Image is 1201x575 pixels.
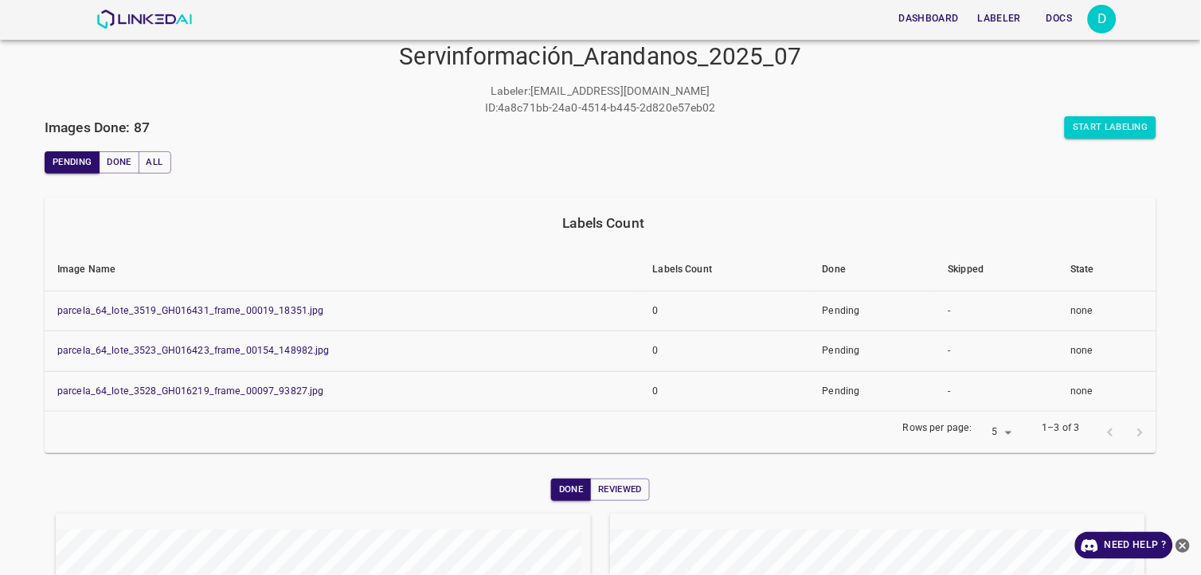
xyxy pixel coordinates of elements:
[45,42,1156,72] h4: Servinformación_Arandanos_2025_07
[936,371,1058,412] td: -
[890,2,968,35] a: Dashboard
[979,422,1017,444] div: 5
[903,421,972,436] p: Rows per page:
[640,331,810,372] td: 0
[1031,2,1088,35] a: Docs
[1034,6,1085,32] button: Docs
[45,248,640,291] th: Image Name
[810,291,936,331] td: Pending
[1075,532,1173,559] a: Need Help ?
[139,151,171,174] button: All
[1058,371,1156,412] td: none
[1058,291,1156,331] td: none
[640,291,810,331] td: 0
[1065,116,1156,139] button: Start Labeling
[96,10,193,29] img: LinkedAI
[640,248,810,291] th: Labels Count
[530,83,710,100] p: [EMAIL_ADDRESS][DOMAIN_NAME]
[810,248,936,291] th: Done
[810,371,936,412] td: Pending
[57,345,330,356] a: parcela_64_lote_3523_GH016423_frame_00154_148982.jpg
[1058,331,1156,372] td: none
[640,371,810,412] td: 0
[45,151,100,174] button: Pending
[99,151,139,174] button: Done
[1058,248,1156,291] th: State
[893,6,965,32] button: Dashboard
[57,212,1150,234] div: Labels Count
[57,385,324,397] a: parcela_64_lote_3528_GH016219_frame_00097_93827.jpg
[1043,421,1080,436] p: 1–3 of 3
[1088,5,1117,33] div: D
[1088,5,1117,33] button: Open settings
[1173,532,1193,559] button: close-help
[485,100,498,116] p: ID :
[972,6,1027,32] button: Labeler
[498,100,716,116] p: 4a8c71bb-24a0-4514-b445-2d820e57eb02
[810,331,936,372] td: Pending
[45,116,150,139] h6: Images Done: 87
[936,331,1058,372] td: -
[57,305,324,316] a: parcela_64_lote_3519_GH016431_frame_00019_18351.jpg
[491,83,530,100] p: Labeler :
[936,291,1058,331] td: -
[936,248,1058,291] th: Skipped
[590,479,650,501] button: Reviewed
[551,479,591,501] button: Done
[968,2,1031,35] a: Labeler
